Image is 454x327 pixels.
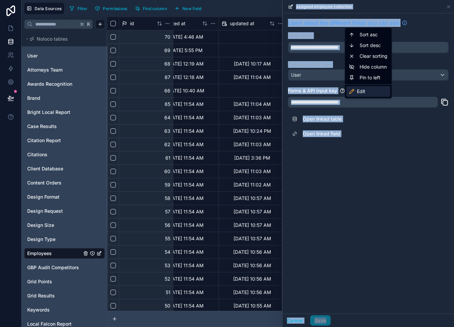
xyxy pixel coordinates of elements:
div: [DATE] 10:55 AM [219,299,286,313]
span: New field [182,6,202,11]
div: [DATE] 11:54 AM [152,124,219,138]
div: Citation Report [24,135,105,146]
span: K [86,22,91,27]
div: 52 [119,272,173,286]
span: Data Sources [35,6,62,11]
a: Open linked table [288,112,449,126]
div: Bright Local Report [24,107,105,118]
div: [DATE] 12:19 AM [152,57,219,71]
span: GBP Audit Competitors [27,264,79,271]
div: [DATE] 10:56 AM [219,245,286,259]
div: [DATE] 10:24 PM [219,124,286,138]
div: 57 [119,205,173,218]
span: Attorneys Team [27,67,63,73]
div: Design Request [24,206,105,216]
div: GBP Audit Competitors [24,262,105,273]
div: 68 [119,57,173,71]
div: [DATE] 11:54 AM [152,245,219,259]
div: [DATE] 11:54 AM [152,111,219,124]
a: Learn about the different fields you can add [288,19,407,27]
div: 62 [119,138,173,151]
div: Clear sorting [346,51,390,62]
div: [DATE] 11:54 AM [152,165,219,178]
div: 59 [119,178,173,192]
label: Field name [288,32,313,39]
div: [DATE] 3:36 PM [219,151,286,165]
button: Select row [111,142,116,147]
div: 64 [119,111,173,124]
div: 63 [119,124,173,138]
div: Grid Points [24,276,105,287]
div: [DATE] 5:55 PM [152,44,219,57]
div: Sort asc [346,29,390,40]
button: Select row [111,263,116,268]
button: Select row [111,48,116,53]
div: Case Results [24,121,105,132]
button: Select row [111,276,116,282]
div: [DATE] 11:03 AM [219,138,286,151]
span: Design Request [27,208,63,214]
div: 65 [119,97,173,111]
div: 51 [119,286,173,299]
div: [DATE] 10:56 AM [219,286,286,299]
span: Awards Recognition [27,81,72,87]
span: Permissions [103,6,127,11]
div: 56 [119,218,173,232]
div: Keywords [24,304,105,315]
div: Pin to left [346,72,390,83]
span: Brand [27,95,40,101]
span: Case Results [27,123,57,130]
a: Open linked field [288,126,449,141]
div: Brand [24,93,105,104]
button: User [288,69,449,81]
span: Bright Local Report [27,109,70,116]
span: Citation Report [27,137,61,144]
span: Design Format [27,194,59,200]
div: 60 [119,165,173,178]
label: Forms & API Input key [288,87,337,94]
button: Select all [111,21,116,26]
button: Cancel [283,315,307,326]
span: Design Size [27,222,54,229]
span: Noloco tables [37,36,68,42]
span: Employees [27,250,52,257]
div: 69 [119,44,173,57]
div: [DATE] 11:54 AM [152,151,219,165]
div: Attorneys Team [24,65,105,75]
span: Design Type [27,236,55,243]
div: [DATE] 10:57 AM [219,192,286,205]
span: created at [163,20,185,27]
div: [DATE] 11:54 AM [152,218,219,232]
span: Content Orders [27,179,61,186]
div: Design Type [24,234,105,245]
span: updated at [230,20,254,27]
div: [DATE] 11:54 AM [152,299,219,313]
div: [DATE] 11:54 AM [152,205,219,218]
span: id [130,20,134,27]
button: Select row [111,209,116,214]
div: [DATE] 11:54 AM [152,259,219,272]
div: [DATE] 11:54 AM [152,178,219,192]
div: [DATE] 11:54 AM [152,97,219,111]
label: Choose a field type [288,61,449,68]
button: Select row [111,222,116,228]
button: Select row [111,128,116,134]
button: Select row [111,249,116,255]
div: [DATE] 11:02 AM [219,178,286,192]
button: Select row [111,303,116,309]
button: Select row [111,196,116,201]
div: [DATE] 10:57 AM [219,232,286,245]
div: [DATE] 11:54 AM [152,192,219,205]
button: Select row [111,34,116,40]
span: Learn about the different fields you can add [288,19,399,27]
div: 70 [119,30,173,44]
span: Grid Points [27,278,52,285]
span: User [291,72,301,78]
span: Grid Results [27,292,55,299]
div: [DATE] 11:54 AM [152,232,219,245]
div: [DATE] 4:46 AM [152,30,219,44]
div: 53 [119,259,173,272]
button: Select row [111,88,116,93]
div: Citations [24,149,105,160]
div: 66 [119,84,173,97]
